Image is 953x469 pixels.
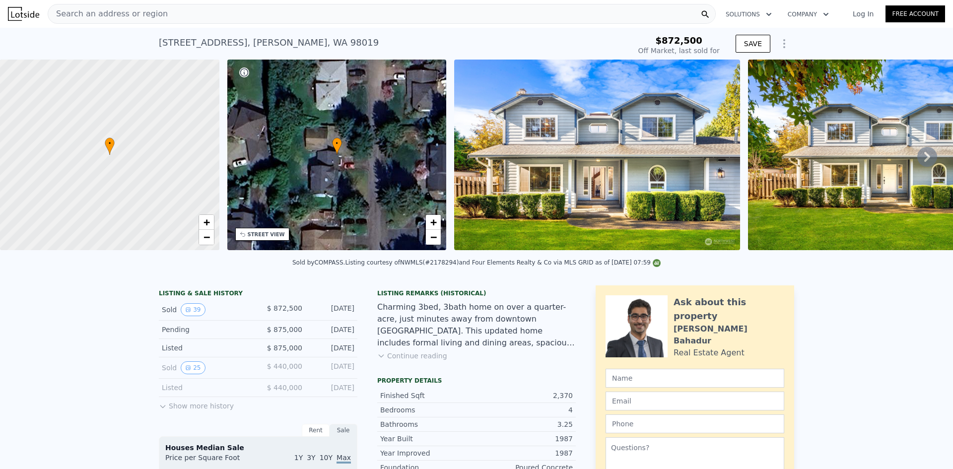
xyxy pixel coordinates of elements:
[248,231,285,238] div: STREET VIEW
[718,5,780,23] button: Solutions
[162,383,250,393] div: Listed
[426,230,441,245] a: Zoom out
[165,453,258,469] div: Price per Square Foot
[380,419,476,429] div: Bathrooms
[380,448,476,458] div: Year Improved
[426,215,441,230] a: Zoom in
[674,347,745,359] div: Real Estate Agent
[48,8,168,20] span: Search an address or region
[267,384,302,392] span: $ 440,000
[885,5,945,22] a: Free Account
[310,343,354,353] div: [DATE]
[162,361,250,374] div: Sold
[780,5,837,23] button: Company
[267,344,302,352] span: $ 875,000
[310,361,354,374] div: [DATE]
[380,434,476,444] div: Year Built
[454,60,740,250] img: Sale: 118714001 Parcel: 97775640
[159,36,379,50] div: [STREET_ADDRESS] , [PERSON_NAME] , WA 98019
[638,46,720,56] div: Off Market, last sold for
[476,434,573,444] div: 1987
[162,303,250,316] div: Sold
[8,7,39,21] img: Lotside
[377,301,576,349] div: Charming 3bed, 3bath home on over a quarter-acre, just minutes away from downtown [GEOGRAPHIC_DAT...
[267,304,302,312] span: $ 872,500
[606,392,784,410] input: Email
[430,216,437,228] span: +
[332,139,342,148] span: •
[267,326,302,334] span: $ 875,000
[159,289,357,299] div: LISTING & SALE HISTORY
[332,137,342,155] div: •
[606,414,784,433] input: Phone
[203,216,209,228] span: +
[294,454,303,462] span: 1Y
[655,35,702,46] span: $872,500
[377,377,576,385] div: Property details
[476,405,573,415] div: 4
[165,443,351,453] div: Houses Median Sale
[653,259,661,267] img: NWMLS Logo
[159,397,234,411] button: Show more history
[320,454,333,462] span: 10Y
[199,230,214,245] a: Zoom out
[774,34,794,54] button: Show Options
[105,137,115,155] div: •
[203,231,209,243] span: −
[162,343,250,353] div: Listed
[330,424,357,437] div: Sale
[377,351,447,361] button: Continue reading
[310,325,354,335] div: [DATE]
[162,325,250,335] div: Pending
[380,405,476,415] div: Bedrooms
[292,259,345,266] div: Sold by COMPASS .
[476,419,573,429] div: 3.25
[181,361,205,374] button: View historical data
[181,303,205,316] button: View historical data
[337,454,351,464] span: Max
[302,424,330,437] div: Rent
[267,362,302,370] span: $ 440,000
[307,454,315,462] span: 3Y
[310,383,354,393] div: [DATE]
[377,289,576,297] div: Listing Remarks (Historical)
[199,215,214,230] a: Zoom in
[841,9,885,19] a: Log In
[430,231,437,243] span: −
[674,323,784,347] div: [PERSON_NAME] Bahadur
[476,391,573,401] div: 2,370
[380,391,476,401] div: Finished Sqft
[674,295,784,323] div: Ask about this property
[736,35,770,53] button: SAVE
[606,369,784,388] input: Name
[310,303,354,316] div: [DATE]
[476,448,573,458] div: 1987
[345,259,661,266] div: Listing courtesy of NWMLS (#2178294) and Four Elements Realty & Co via MLS GRID as of [DATE] 07:59
[105,139,115,148] span: •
